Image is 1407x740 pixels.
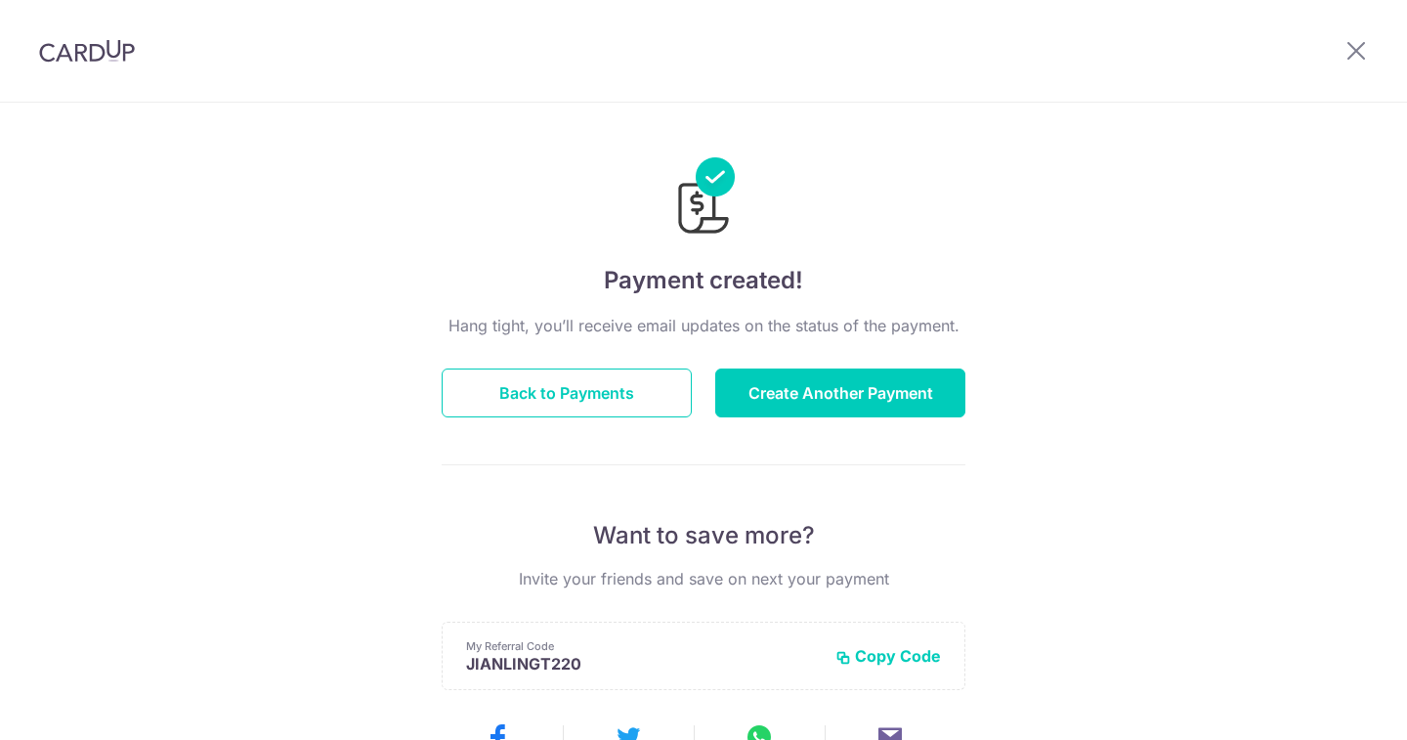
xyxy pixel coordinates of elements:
p: Invite your friends and save on next your payment [442,567,965,590]
button: Create Another Payment [715,369,965,417]
p: Want to save more? [442,520,965,551]
button: Back to Payments [442,369,692,417]
h4: Payment created! [442,263,965,298]
p: My Referral Code [466,638,820,654]
p: JIANLINGT220 [466,654,820,674]
img: Payments [672,157,735,239]
img: CardUp [39,39,135,63]
button: Copy Code [835,646,941,666]
p: Hang tight, you’ll receive email updates on the status of the payment. [442,314,965,337]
